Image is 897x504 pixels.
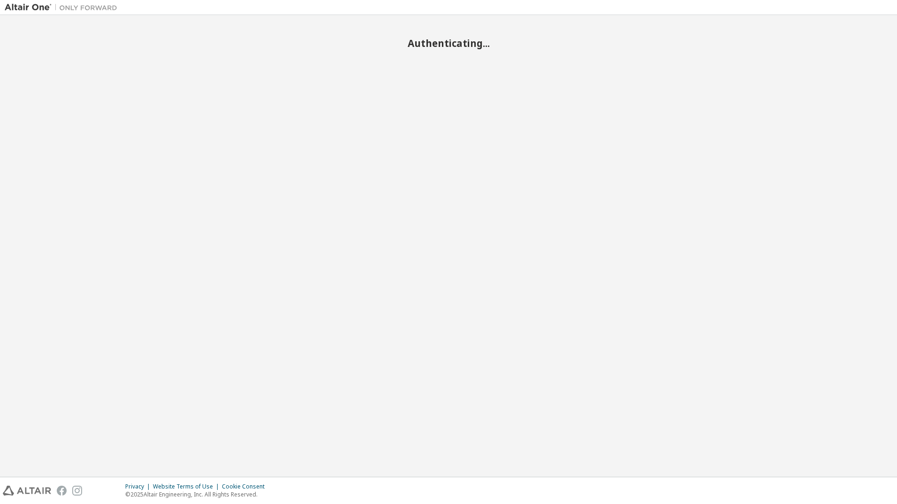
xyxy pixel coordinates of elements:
[125,483,153,490] div: Privacy
[57,486,67,496] img: facebook.svg
[125,490,270,498] p: © 2025 Altair Engineering, Inc. All Rights Reserved.
[5,3,122,12] img: Altair One
[3,486,51,496] img: altair_logo.svg
[222,483,270,490] div: Cookie Consent
[153,483,222,490] div: Website Terms of Use
[72,486,82,496] img: instagram.svg
[5,37,892,49] h2: Authenticating...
